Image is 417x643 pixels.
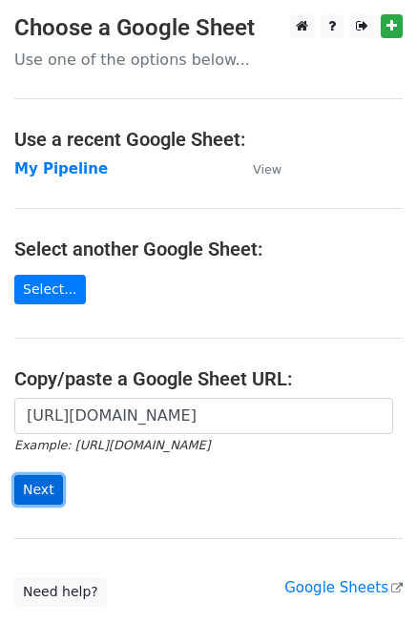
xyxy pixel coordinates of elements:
a: Select... [14,275,86,304]
small: View [253,162,281,176]
a: My Pipeline [14,160,108,177]
input: Next [14,475,63,505]
a: Need help? [14,577,107,607]
a: Google Sheets [284,579,403,596]
div: Widget de chat [322,551,417,643]
input: Paste your Google Sheet URL here [14,398,393,434]
h4: Copy/paste a Google Sheet URL: [14,367,403,390]
h4: Select another Google Sheet: [14,238,403,260]
h3: Choose a Google Sheet [14,14,403,42]
a: View [234,160,281,177]
iframe: Chat Widget [322,551,417,643]
small: Example: [URL][DOMAIN_NAME] [14,438,210,452]
p: Use one of the options below... [14,50,403,70]
h4: Use a recent Google Sheet: [14,128,403,151]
